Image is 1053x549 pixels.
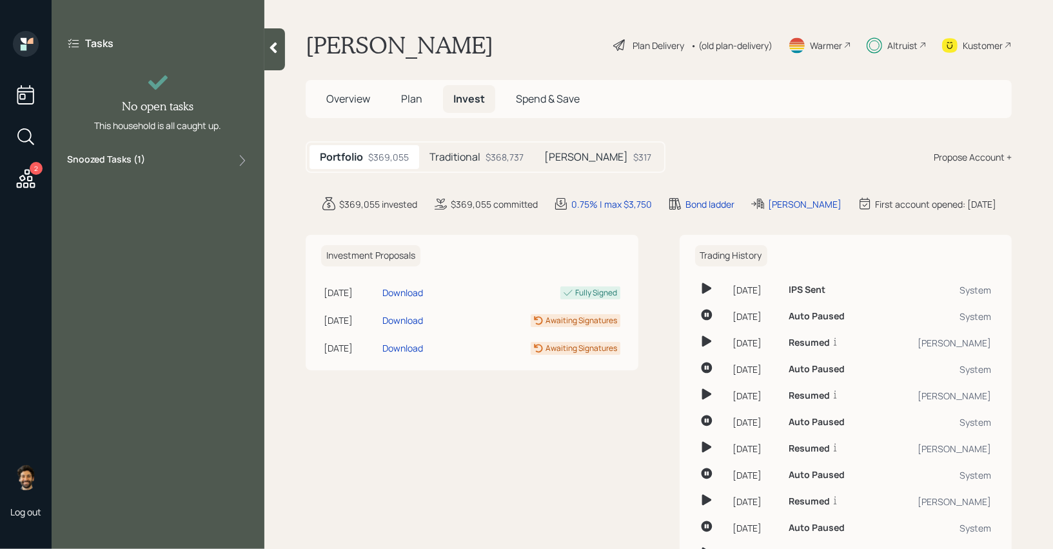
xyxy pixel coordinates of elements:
div: [DATE] [733,495,778,508]
h6: Resumed [789,337,830,348]
div: [DATE] [324,286,377,299]
div: [DATE] [733,468,778,482]
div: System [883,283,991,297]
div: System [883,415,991,429]
label: Snoozed Tasks ( 1 ) [67,153,145,168]
div: [DATE] [733,336,778,350]
div: Download [382,341,423,355]
div: [DATE] [733,310,778,323]
div: System [883,521,991,535]
div: Fully Signed [576,287,618,299]
img: eric-schwartz-headshot.png [13,464,39,490]
div: Altruist [887,39,918,52]
h6: Resumed [789,390,830,401]
h5: Portfolio [320,151,363,163]
h5: Traditional [429,151,480,163]
div: • (old plan-delivery) [691,39,773,52]
div: [PERSON_NAME] [883,389,991,403]
div: [PERSON_NAME] [883,495,991,508]
div: 0.75% | max $3,750 [571,197,652,211]
div: $369,055 committed [451,197,538,211]
div: $369,055 [368,150,409,164]
div: First account opened: [DATE] [875,197,996,211]
div: [DATE] [733,521,778,535]
h5: [PERSON_NAME] [544,151,628,163]
h6: IPS Sent [789,284,825,295]
div: Download [382,286,423,299]
div: $317 [633,150,651,164]
h4: No open tasks [123,99,194,114]
span: Spend & Save [516,92,580,106]
div: $368,737 [486,150,524,164]
span: Invest [453,92,485,106]
div: [PERSON_NAME] [768,197,841,211]
div: System [883,363,991,376]
div: System [883,468,991,482]
div: Download [382,314,423,327]
div: [DATE] [733,415,778,429]
div: [DATE] [733,283,778,297]
div: [DATE] [733,389,778,403]
div: [PERSON_NAME] [883,336,991,350]
div: Plan Delivery [633,39,684,52]
div: System [883,310,991,323]
div: Awaiting Signatures [546,315,618,326]
h6: Auto Paused [789,523,845,534]
div: Propose Account + [934,150,1012,164]
div: [DATE] [324,314,377,327]
h6: Auto Paused [789,364,845,375]
div: [DATE] [324,341,377,355]
h6: Auto Paused [789,311,845,322]
h6: Resumed [789,443,830,454]
div: $369,055 invested [339,197,417,211]
div: [PERSON_NAME] [883,442,991,455]
div: Bond ladder [685,197,734,211]
div: [DATE] [733,442,778,455]
div: Awaiting Signatures [546,343,618,354]
h6: Auto Paused [789,470,845,481]
label: Tasks [85,36,113,50]
div: 2 [30,162,43,175]
div: Log out [10,506,41,518]
div: This household is all caught up. [95,119,222,132]
h1: [PERSON_NAME] [306,31,493,59]
div: Kustomer [963,39,1003,52]
h6: Investment Proposals [321,245,420,266]
h6: Auto Paused [789,417,845,428]
h6: Resumed [789,496,830,507]
div: Warmer [810,39,842,52]
h6: Trading History [695,245,767,266]
div: [DATE] [733,363,778,376]
span: Overview [326,92,370,106]
span: Plan [401,92,422,106]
